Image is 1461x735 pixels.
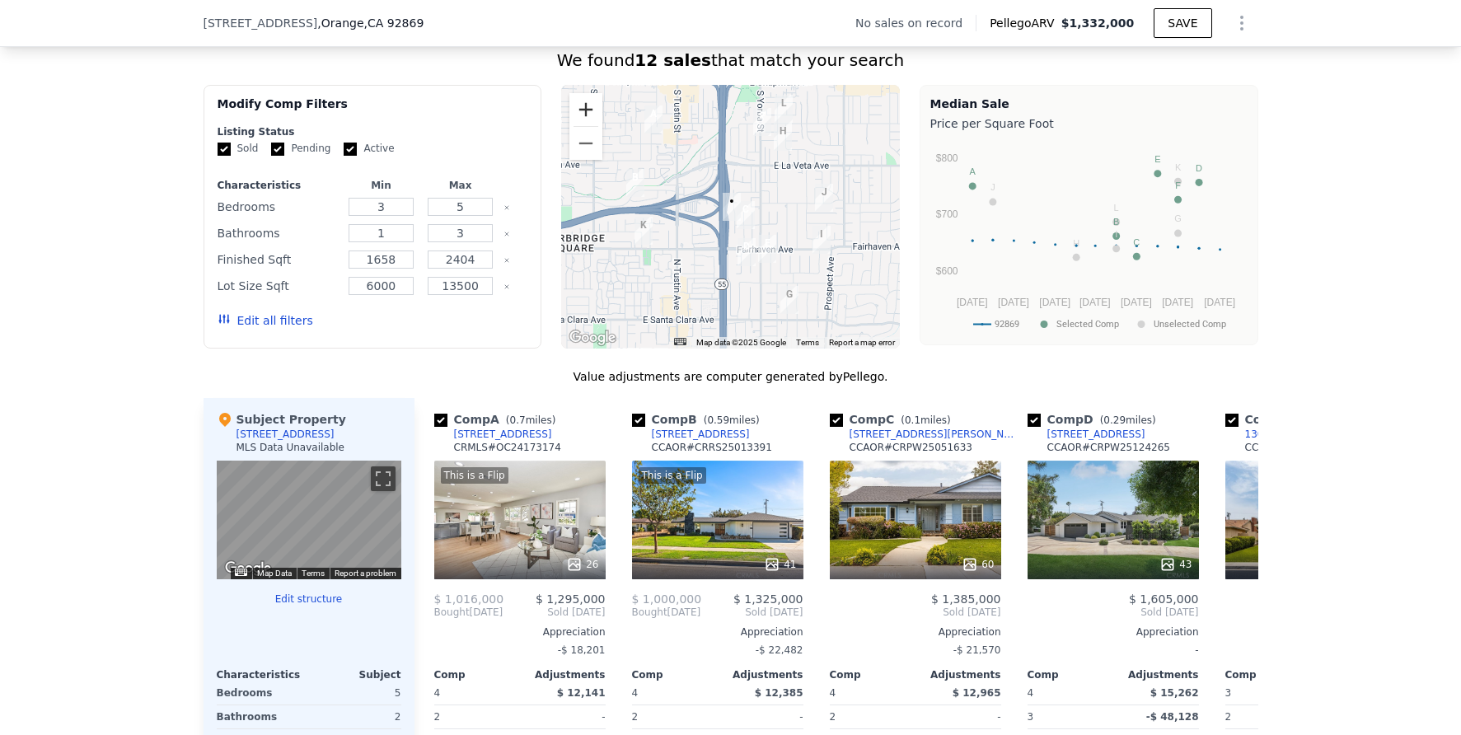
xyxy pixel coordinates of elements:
[218,274,339,297] div: Lot Size Sqft
[1112,217,1118,227] text: B
[632,606,667,619] span: Bought
[738,238,756,266] div: 13081 Fairmont Way
[218,195,339,218] div: Bedrooms
[753,108,771,136] div: 2506 E Roberta Dr
[510,414,526,426] span: 0.7
[1028,705,1110,728] div: 3
[441,467,508,484] div: This is a Flip
[520,668,606,681] div: Adjustments
[830,428,1021,441] a: [STREET_ADDRESS][PERSON_NAME]
[990,182,995,192] text: J
[830,411,958,428] div: Comp C
[850,441,973,454] div: CCAOR # CRPW25051633
[780,286,798,314] div: 13402 Wheeler Pl
[962,556,994,573] div: 60
[905,414,920,426] span: 0.1
[424,179,497,192] div: Max
[236,428,335,441] div: [STREET_ADDRESS]
[707,414,729,426] span: 0.59
[1245,441,1369,454] div: CCAOR # CRPW25116870
[454,441,561,454] div: CRMLS # OC24173174
[218,248,339,271] div: Finished Sqft
[565,327,620,349] img: Google
[434,606,503,619] div: [DATE]
[503,257,510,264] button: Clear
[557,687,606,699] span: $ 12,141
[204,49,1258,72] div: We found that match your search
[644,105,663,133] div: 339 S Greengrove Dr
[503,606,605,619] span: Sold [DATE]
[1093,414,1163,426] span: ( miles)
[652,441,772,454] div: CCAOR # CRRS25013391
[1196,163,1202,173] text: D
[758,235,776,263] div: 13061 Rosalind Dr
[1039,297,1070,308] text: [DATE]
[364,16,424,30] span: , CA 92869
[830,625,1001,639] div: Appreciation
[434,606,470,619] span: Bought
[930,135,1248,341] div: A chart.
[217,681,306,705] div: Bedrooms
[1129,592,1199,606] span: $ 1,605,000
[1154,154,1160,164] text: E
[503,231,510,237] button: Clear
[235,569,246,576] button: Keyboard shortcuts
[371,466,396,491] button: Toggle fullscreen view
[344,143,357,156] input: Active
[990,15,1061,31] span: Pellego ARV
[956,297,987,308] text: [DATE]
[953,687,1001,699] span: $ 12,965
[434,428,552,441] a: [STREET_ADDRESS]
[756,644,803,656] span: -$ 22,482
[632,705,714,728] div: 2
[454,428,552,441] div: [STREET_ADDRESS]
[309,668,401,681] div: Subject
[344,179,417,192] div: Min
[1154,319,1226,330] text: Unselected Comp
[1133,237,1140,247] text: C
[1174,213,1182,223] text: G
[830,705,912,728] div: 2
[1028,639,1199,662] div: -
[626,169,644,197] div: 1248 E Fairway Dr
[774,123,792,151] div: 418 S Wheeler Pl
[635,50,711,70] strong: 12 sales
[953,644,1001,656] span: -$ 21,570
[723,193,741,221] div: 762 S Breezy Way
[204,368,1258,385] div: Value adjustments are computer generated by Pellego .
[1028,606,1199,619] span: Sold [DATE]
[855,15,976,31] div: No sales on record
[565,327,620,349] a: Open this area in Google Maps (opens a new window)
[775,95,793,123] div: 2717 E Palmyra Ave
[1174,162,1181,172] text: K
[850,428,1021,441] div: [STREET_ADDRESS][PERSON_NAME]
[1121,297,1152,308] text: [DATE]
[217,592,401,606] button: Edit structure
[1225,428,1362,441] a: 13061 [PERSON_NAME]
[312,681,401,705] div: 5
[915,668,1001,681] div: Adjustments
[217,461,401,579] div: Street View
[204,15,318,31] span: [STREET_ADDRESS]
[697,414,766,426] span: ( miles)
[236,441,345,454] div: MLS Data Unavailable
[569,127,602,160] button: Zoom out
[312,705,401,728] div: 2
[523,705,606,728] div: -
[221,558,275,579] a: Open this area in Google Maps (opens a new window)
[1073,238,1079,248] text: H
[558,644,606,656] span: -$ 18,201
[1225,625,1397,639] div: Appreciation
[1061,16,1135,30] span: $1,332,000
[218,142,259,156] label: Sold
[1150,687,1199,699] span: $ 15,262
[674,338,686,345] button: Keyboard shortcuts
[218,143,231,156] input: Sold
[1245,428,1362,441] div: 13061 [PERSON_NAME]
[632,411,766,428] div: Comp B
[344,142,394,156] label: Active
[930,112,1248,135] div: Price per Square Foot
[1028,687,1034,699] span: 4
[696,338,786,347] span: Map data ©2025 Google
[718,668,803,681] div: Adjustments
